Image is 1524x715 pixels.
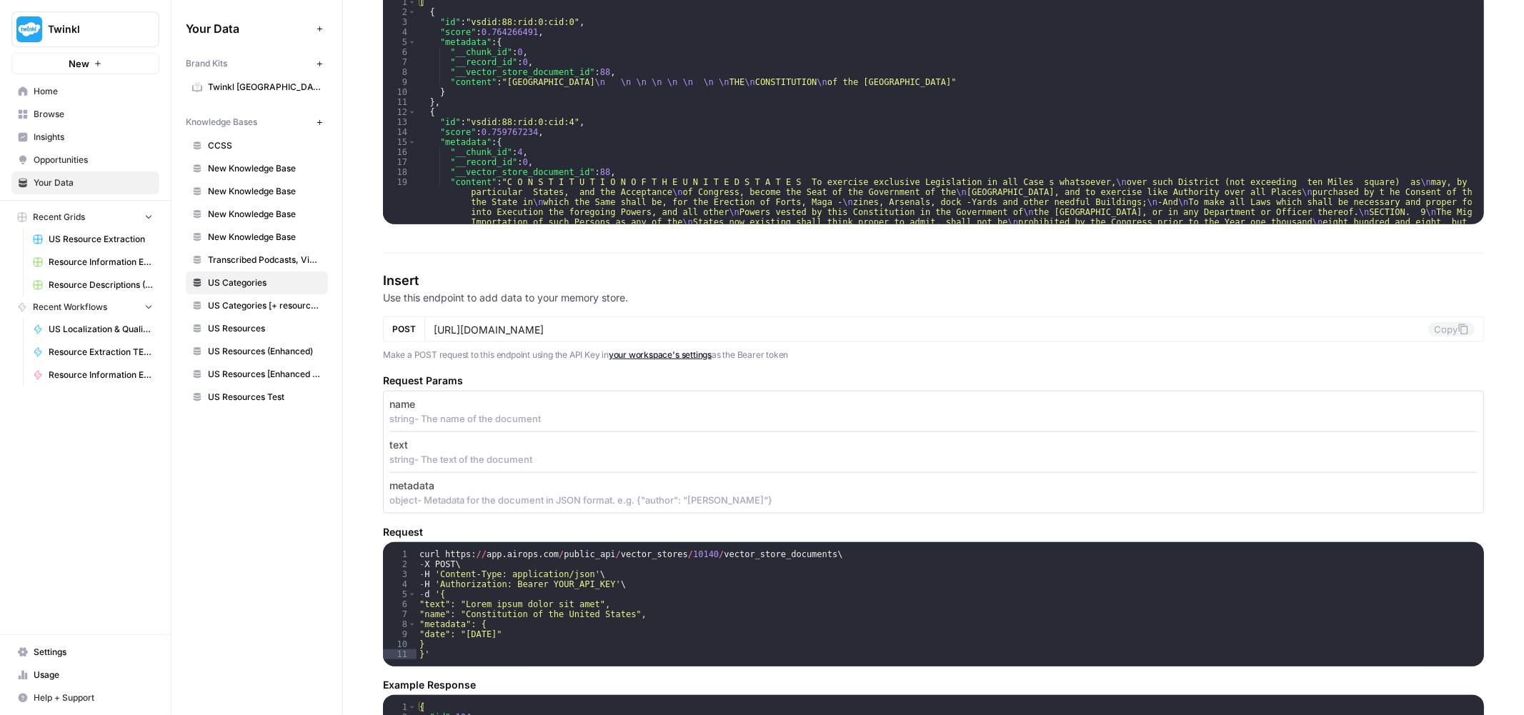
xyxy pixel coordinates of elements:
div: 2 [383,559,417,569]
div: 9 [383,629,417,639]
span: Help + Support [34,691,153,704]
a: New Knowledge Base [186,180,328,203]
a: US Categories [+ resource count] [186,294,328,317]
a: Browse [11,103,159,126]
span: Settings [34,646,153,659]
a: US Categories [186,271,328,294]
span: Toggle code folding, rows 5 through 11 [408,589,416,599]
a: US Resource Extraction [26,228,159,251]
span: US Resources (Enhanced) [208,345,322,358]
div: 3 [383,17,417,27]
p: name [389,397,415,411]
span: Browse [34,108,153,121]
a: Resource Information Extraction Grid (1) [26,251,159,274]
span: Toggle code folding, rows 12 through 21 [408,107,416,117]
a: Insights [11,126,159,149]
span: Your Data [34,176,153,189]
p: Use this endpoint to add data to your memory store. [383,291,1484,305]
span: US Resources [208,322,322,335]
div: 5 [383,589,417,599]
span: CCSS [208,139,322,152]
span: US Resources Test [208,391,322,404]
a: New Knowledge Base [186,157,328,180]
div: 18 [383,167,417,177]
span: New [69,56,89,71]
img: Twinkl Logo [16,16,42,42]
p: Make a POST request to this endpoint using the API Key in as the Bearer token [383,348,1484,362]
p: object - Metadata for the document in JSON format. e.g. {"author": "[PERSON_NAME]"} [389,493,1478,507]
span: Twinkl [48,22,134,36]
div: 2 [383,7,417,17]
button: Recent Workflows [11,296,159,318]
button: Recent Grids [11,206,159,228]
a: Transcribed Podcasts, Videos, etc. [186,249,328,271]
div: 6 [383,47,417,57]
div: 6 [383,599,417,609]
div: 9 [383,77,417,87]
div: 12 [383,107,417,117]
span: Toggle code folding, rows 1 through 16 [408,702,416,712]
span: Resource Extraction TEST [49,346,153,359]
a: Resource Information Extraction [26,364,159,386]
span: US Categories [+ resource count] [208,299,322,312]
div: 10 [383,87,417,97]
span: POST [392,323,416,336]
div: 10 [383,639,417,649]
button: Workspace: Twinkl [11,11,159,47]
div: 7 [383,57,417,67]
span: Knowledge Bases [186,116,257,129]
span: US Localization & Quality Check [49,323,153,336]
span: Opportunities [34,154,153,166]
p: metadata [389,479,434,493]
div: 3 [383,569,417,579]
span: Twinkl [GEOGRAPHIC_DATA] [208,81,322,94]
span: US Categories [208,276,322,289]
div: 1 [383,702,417,712]
a: New Knowledge Base [186,226,328,249]
span: Toggle code folding, rows 5 through 10 [408,37,416,47]
div: 11 [383,97,417,107]
h5: Example Response [383,678,1484,692]
a: Settings [11,641,159,664]
p: string - The text of the document [389,452,1478,466]
span: Insights [34,131,153,144]
span: New Knowledge Base [208,231,322,244]
div: 1 [383,549,417,559]
span: Transcribed Podcasts, Videos, etc. [208,254,322,266]
a: New Knowledge Base [186,203,328,226]
div: 15 [383,137,417,147]
div: 17 [383,157,417,167]
span: US Resource Extraction [49,233,153,246]
div: 19 [383,177,417,347]
button: Copy [1428,322,1475,336]
span: Recent Workflows [33,301,107,314]
span: Resource Information Extraction Grid (1) [49,256,153,269]
span: Resource Descriptions (+Flair) [49,279,153,291]
span: Brand Kits [186,57,227,70]
a: Resource Descriptions (+Flair) [26,274,159,296]
h4: Insert [383,271,1484,291]
a: your workspace's settings [609,349,712,360]
div: 8 [383,67,417,77]
div: 7 [383,609,417,619]
p: string - The name of the document [389,411,1478,426]
span: US Resources [Enhanced + Review Count] [208,368,322,381]
div: 14 [383,127,417,137]
div: 16 [383,147,417,157]
span: Toggle code folding, rows 8 through 10 [408,619,416,629]
span: Usage [34,669,153,681]
a: US Localization & Quality Check [26,318,159,341]
span: New Knowledge Base [208,185,322,198]
div: 13 [383,117,417,127]
span: Recent Grids [33,211,85,224]
a: Twinkl [GEOGRAPHIC_DATA] [186,76,328,99]
a: US Resources (Enhanced) [186,340,328,363]
a: Usage [11,664,159,686]
h5: Request [383,525,1484,539]
a: US Resources [186,317,328,340]
a: Home [11,80,159,103]
span: Toggle code folding, rows 15 through 20 [408,137,416,147]
span: Resource Information Extraction [49,369,153,381]
button: Help + Support [11,686,159,709]
a: CCSS [186,134,328,157]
